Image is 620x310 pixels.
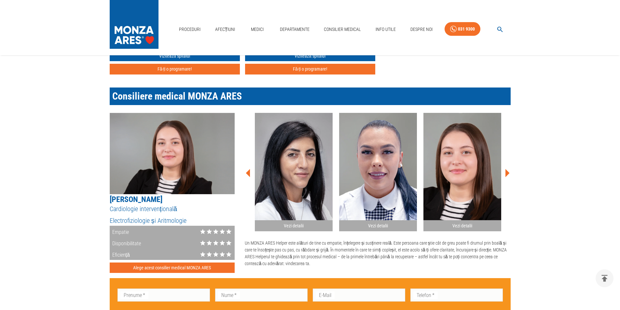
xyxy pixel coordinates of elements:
[112,90,242,102] span: Consiliere medical MONZA ARES
[445,22,480,36] a: 031 9300
[245,240,510,267] p: Un MONZA ARES Helper este alături de tine cu empatie, înțelegere și susținere reală. Este persoan...
[110,64,240,74] button: Fă-ți o programare!
[458,25,475,33] div: 031 9300
[423,113,501,232] button: Vezi detalii
[110,51,240,61] a: Vizitează spitalul
[373,23,398,36] a: Info Utile
[245,51,375,61] a: Vizitează spitalul
[408,23,435,36] a: Despre Noi
[110,263,235,273] button: Alege acest consilier medical MONZA ARES
[321,23,364,36] a: Consilier Medical
[110,205,235,213] h5: Cardiologie intervențională
[110,194,235,205] h5: [PERSON_NAME]
[110,226,129,237] div: Empatie
[176,23,203,36] a: Proceduri
[339,113,417,232] button: Vezi detalii
[110,237,141,249] div: Disponibilitate
[277,23,312,36] a: Departamente
[342,223,414,229] h2: Vezi detalii
[110,216,235,225] h5: Electrofiziologie și Aritmologie
[596,269,613,287] button: delete
[110,249,130,260] div: Eficiență
[245,64,375,74] button: Fă-ți o programare!
[255,113,333,232] button: Vezi detalii
[426,223,499,229] h2: Vezi detalii
[247,23,268,36] a: Medici
[257,223,330,229] h2: Vezi detalii
[213,23,238,36] a: Afecțiuni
